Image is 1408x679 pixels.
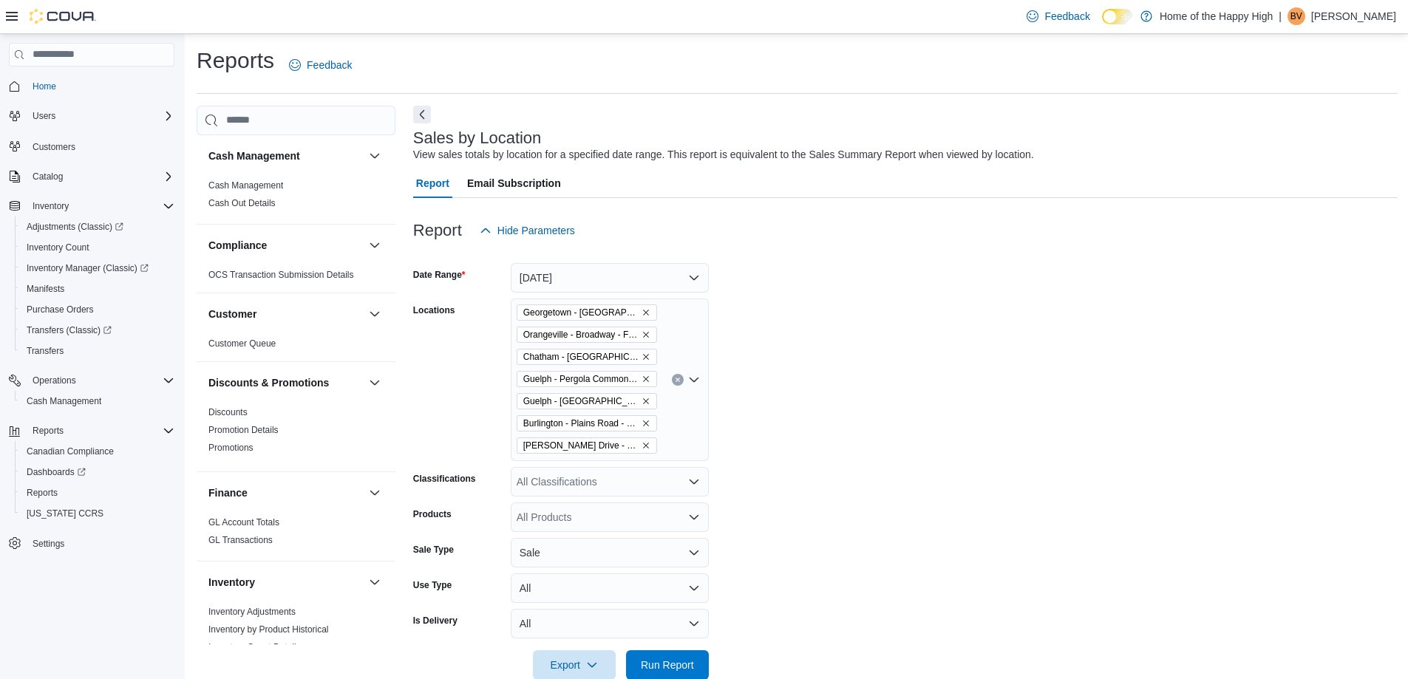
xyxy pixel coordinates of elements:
a: Feedback [1021,1,1095,31]
button: Operations [3,370,180,391]
div: Compliance [197,266,395,293]
label: Classifications [413,473,476,485]
span: Feedback [307,58,352,72]
a: GL Account Totals [208,517,279,528]
span: Hide Parameters [497,223,575,238]
button: Inventory [208,575,363,590]
a: Inventory by Product Historical [208,624,329,635]
span: Users [33,110,55,122]
span: Inventory Manager (Classic) [21,259,174,277]
a: Promotions [208,443,254,453]
a: Purchase Orders [21,301,100,318]
span: Transfers (Classic) [21,321,174,339]
span: Washington CCRS [21,505,174,522]
button: Cash Management [366,147,384,165]
a: Inventory Manager (Classic) [21,259,154,277]
a: Inventory Adjustments [208,607,296,617]
a: Cash Out Details [208,198,276,208]
h3: Discounts & Promotions [208,375,329,390]
span: Users [27,107,174,125]
h1: Reports [197,46,274,75]
label: Sale Type [413,544,454,556]
span: Settings [27,534,174,553]
span: Purchase Orders [27,304,94,315]
span: Adjustments (Classic) [27,221,123,233]
h3: Finance [208,485,248,500]
span: Burlington - Plains Road - Friendly Stranger [523,416,639,431]
input: Dark Mode [1102,9,1133,24]
span: Inventory Manager (Classic) [27,262,149,274]
a: Transfers (Classic) [21,321,118,339]
span: Home [33,81,56,92]
span: Purchase Orders [21,301,174,318]
button: Finance [366,484,384,502]
a: [US_STATE] CCRS [21,505,109,522]
span: Reports [21,484,174,502]
button: Customers [3,135,180,157]
p: | [1279,7,1282,25]
span: Manifests [21,280,174,298]
button: Discounts & Promotions [208,375,363,390]
span: Reports [27,487,58,499]
span: Reports [27,422,174,440]
label: Locations [413,304,455,316]
span: [US_STATE] CCRS [27,508,103,519]
button: Remove Guelph - Pergola Commons - Fire & Flower from selection in this group [642,375,650,383]
span: Adjustments (Classic) [21,218,174,236]
a: Dashboards [21,463,92,481]
span: Operations [27,372,174,389]
a: Feedback [283,50,358,80]
span: OCS Transaction Submission Details [208,269,354,281]
button: Inventory [3,196,180,216]
button: Canadian Compliance [15,441,180,462]
h3: Sales by Location [413,129,542,147]
span: Cash Management [208,180,283,191]
button: Operations [27,372,82,389]
button: Remove Guelph - Stone Square Centre - Fire & Flower from selection in this group [642,397,650,406]
span: Run Report [641,658,694,672]
span: Guelph - Stone Square Centre - Fire & Flower [517,393,657,409]
button: Clear input [672,374,684,386]
button: Transfers [15,341,180,361]
span: Operations [33,375,76,386]
button: All [511,573,709,603]
button: Open list of options [688,374,700,386]
span: Inventory [27,197,174,215]
h3: Compliance [208,238,267,253]
button: [US_STATE] CCRS [15,503,180,524]
label: Use Type [413,579,452,591]
button: Open list of options [688,476,700,488]
button: Reports [27,422,69,440]
button: Cash Management [208,149,363,163]
span: Inventory Adjustments [208,606,296,618]
span: Transfers [21,342,174,360]
button: Remove Orangeville - Broadway - Fire & Flower from selection in this group [642,330,650,339]
div: Benjamin Venning [1288,7,1305,25]
span: Dashboards [21,463,174,481]
span: Email Subscription [467,168,561,198]
div: Finance [197,513,395,561]
h3: Report [413,222,462,239]
span: Chatham - St. Clair Street - Fire & Flower [517,349,657,365]
button: Reports [15,482,180,503]
a: Inventory Count [21,239,95,256]
span: Inventory Count Details [208,641,301,653]
button: Reports [3,420,180,441]
p: Home of the Happy High [1160,7,1273,25]
span: Georgetown - [GEOGRAPHIC_DATA] - Fire & Flower [523,305,639,320]
div: View sales totals by location for a specified date range. This report is equivalent to the Sales ... [413,147,1034,163]
label: Products [413,508,452,520]
div: Customer [197,335,395,361]
a: Reports [21,484,64,502]
span: Guelph - [GEOGRAPHIC_DATA] - Fire & Flower [523,394,639,409]
button: Sale [511,538,709,567]
span: Orangeville - Broadway - Fire & Flower [523,327,639,342]
span: [PERSON_NAME] Drive - Friendly Stranger [523,438,639,453]
span: Inventory Count [27,242,89,253]
span: BV [1290,7,1302,25]
span: Dashboards [27,466,86,478]
button: Customer [208,307,363,321]
span: Transfers [27,345,64,357]
a: Inventory Manager (Classic) [15,258,180,279]
span: Transfers (Classic) [27,324,112,336]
